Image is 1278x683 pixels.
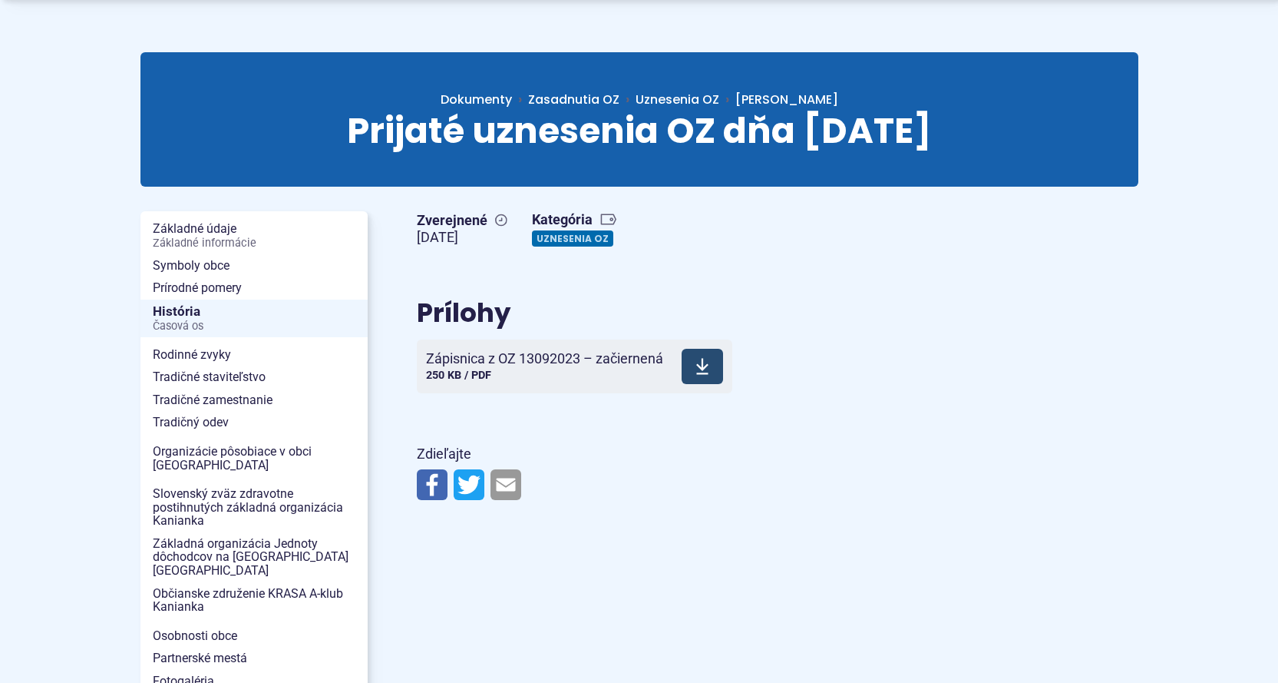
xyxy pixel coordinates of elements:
span: Symboly obce [153,254,355,277]
span: Občianske združenie KRASA A-klub Kanianka [153,582,355,618]
a: Symboly obce [140,254,368,277]
a: Organizácie pôsobiace v obci [GEOGRAPHIC_DATA] [140,440,368,476]
a: Rodinné zvyky [140,343,368,366]
span: Prírodné pomery [153,277,355,300]
span: Základné údaje [153,217,355,254]
h2: Prílohy [417,299,962,327]
a: Uznesenia OZ [532,230,613,247]
a: Tradičné staviteľstvo [140,366,368,389]
a: Uznesenia OZ [636,91,719,108]
a: HistóriaČasová os [140,300,368,337]
span: Zverejnené [417,212,507,230]
a: Zasadnutia OZ [528,91,636,108]
a: Tradičný odev [140,411,368,434]
span: Rodinné zvyky [153,343,355,366]
span: Kategória [532,211,619,229]
a: Zápisnica z OZ 13092023 – začiernená 250 KB / PDF [417,340,732,393]
span: Slovenský zväz zdravotne postihnutých základná organizácia Kanianka [153,482,355,532]
span: [PERSON_NAME] [735,91,838,108]
span: Tradičné staviteľstvo [153,366,355,389]
span: 250 KB / PDF [426,369,491,382]
span: Časová os [153,320,355,333]
span: Zasadnutia OZ [528,91,619,108]
img: Zdieľať na Facebooku [417,469,447,500]
a: Dokumenty [441,91,528,108]
a: Prírodné pomery [140,277,368,300]
a: Slovenský zväz zdravotne postihnutých základná organizácia Kanianka [140,482,368,532]
img: Zdieľať na Twitteri [454,469,484,500]
span: Organizácie pôsobiace v obci [GEOGRAPHIC_DATA] [153,440,355,476]
span: Tradičné zamestnanie [153,389,355,412]
span: Dokumenty [441,91,512,108]
a: Základná organizácia Jednoty dôchodcov na [GEOGRAPHIC_DATA] [GEOGRAPHIC_DATA] [140,532,368,582]
a: Občianske združenie KRASA A-klub Kanianka [140,582,368,618]
span: Partnerské mestá [153,647,355,670]
img: Zdieľať e-mailom [490,469,521,500]
a: Tradičné zamestnanie [140,389,368,412]
span: Tradičný odev [153,411,355,434]
span: Zápisnica z OZ 13092023 – začiernená [426,351,663,366]
figcaption: [DATE] [417,229,507,247]
span: Osobnosti obce [153,625,355,648]
p: Zdieľajte [417,443,962,466]
span: Základná organizácia Jednoty dôchodcov na [GEOGRAPHIC_DATA] [GEOGRAPHIC_DATA] [153,532,355,582]
span: Základné informácie [153,237,355,250]
a: Základné údajeZákladné informácie [140,217,368,254]
a: [PERSON_NAME] [719,91,838,108]
span: História [153,300,355,337]
span: Prijaté uznesenia OZ dňa [DATE] [347,106,932,155]
a: Partnerské mestá [140,647,368,670]
a: Osobnosti obce [140,625,368,648]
